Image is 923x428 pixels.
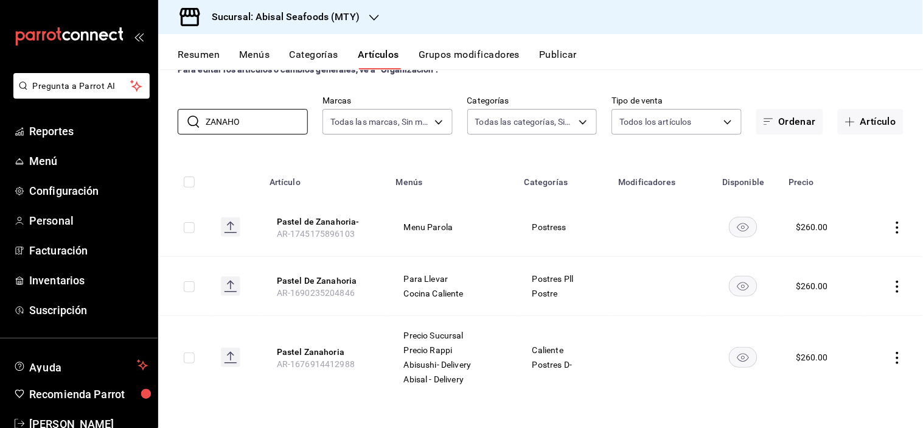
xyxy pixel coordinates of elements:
button: availability-product [729,217,758,237]
button: Resumen [178,49,220,69]
span: Postress [532,223,596,231]
strong: Para editar los artículos o cambios generales, ve a “Organización”. [178,65,439,74]
span: Reportes [29,123,148,139]
button: Grupos modificadores [419,49,520,69]
span: Caliente [532,346,596,354]
span: Menu Parola [404,223,502,231]
span: AR-1676914412988 [277,359,355,369]
span: Todas las marcas, Sin marca [330,116,430,128]
th: Disponible [705,159,781,198]
div: $ 260.00 [796,221,828,233]
a: Pregunta a Parrot AI [9,88,150,101]
label: Marcas [322,97,453,105]
div: $ 260.00 [796,280,828,292]
span: Ayuda [29,358,132,373]
button: actions [891,222,904,234]
span: Precio Sucursal [404,331,502,340]
button: Artículos [358,49,399,69]
span: Personal [29,212,148,229]
span: Cocina Caliente [404,289,502,298]
span: Postre [532,289,596,298]
div: navigation tabs [178,49,923,69]
span: Postres Pll [532,275,596,283]
span: AR-1690235204846 [277,288,355,298]
button: open_drawer_menu [134,32,144,41]
span: Todas las categorías, Sin categoría [475,116,575,128]
span: AR-1745175896103 [277,229,355,239]
span: Facturación [29,242,148,259]
label: Categorías [467,97,597,105]
button: availability-product [729,276,758,296]
input: Buscar artículo [206,110,308,134]
button: actions [891,281,904,293]
span: Abisushi- Delivery [404,360,502,369]
th: Artículo [262,159,389,198]
span: Para Llevar [404,275,502,283]
button: actions [891,352,904,364]
span: Precio Rappi [404,346,502,354]
button: Pregunta a Parrot AI [13,73,150,99]
button: Publicar [539,49,577,69]
th: Precio [781,159,862,198]
label: Tipo de venta [611,97,742,105]
span: Menú [29,153,148,169]
span: Recomienda Parrot [29,386,148,402]
span: Inventarios [29,272,148,289]
th: Categorías [517,159,611,198]
span: Configuración [29,183,148,199]
span: Pregunta a Parrot AI [33,80,131,93]
button: edit-product-location [277,275,374,287]
button: edit-product-location [277,346,374,358]
button: edit-product-location [277,216,374,228]
button: Artículo [838,109,904,135]
button: Ordenar [756,109,823,135]
button: Categorías [290,49,339,69]
span: Postres D- [532,360,596,369]
th: Modificadores [611,159,706,198]
button: Menús [239,49,270,69]
span: Abisal - Delivery [404,375,502,384]
th: Menús [389,159,517,198]
span: Todos los artículos [619,116,692,128]
button: availability-product [729,347,758,368]
span: Suscripción [29,302,148,318]
h3: Sucursal: Abisal Seafoods (MTY) [202,10,360,24]
div: $ 260.00 [796,351,828,363]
